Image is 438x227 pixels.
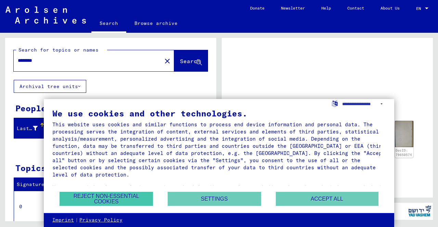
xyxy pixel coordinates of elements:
[396,148,412,157] a: DocID: 79650574
[15,162,46,174] div: Topics
[407,202,433,219] img: yv_logo.png
[18,47,99,53] mat-label: Search for topics or names
[168,192,261,206] button: Settings
[52,109,386,117] div: We use cookies and other technologies.
[395,121,413,147] img: 004.jpg
[15,102,46,114] div: People
[17,181,56,188] div: Signature
[14,119,45,138] mat-header-cell: Last Name
[174,50,208,71] button: Search
[160,54,174,68] button: Clear
[14,191,61,222] td: 0
[5,6,86,24] img: Arolsen_neg.svg
[17,125,38,132] div: Last Name
[416,6,424,11] span: EN
[17,179,63,190] div: Signature
[79,217,123,224] a: Privacy Policy
[180,58,201,65] span: Search
[52,217,74,224] a: Imprint
[17,123,46,134] div: Last Name
[163,57,171,65] mat-icon: close
[52,121,386,178] div: This website uses cookies and similar functions to process end device information and personal da...
[276,192,378,206] button: Accept all
[91,15,126,33] a: Search
[14,80,86,93] button: Archival tree units
[60,192,153,206] button: Reject non-essential cookies
[126,15,186,31] a: Browse archive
